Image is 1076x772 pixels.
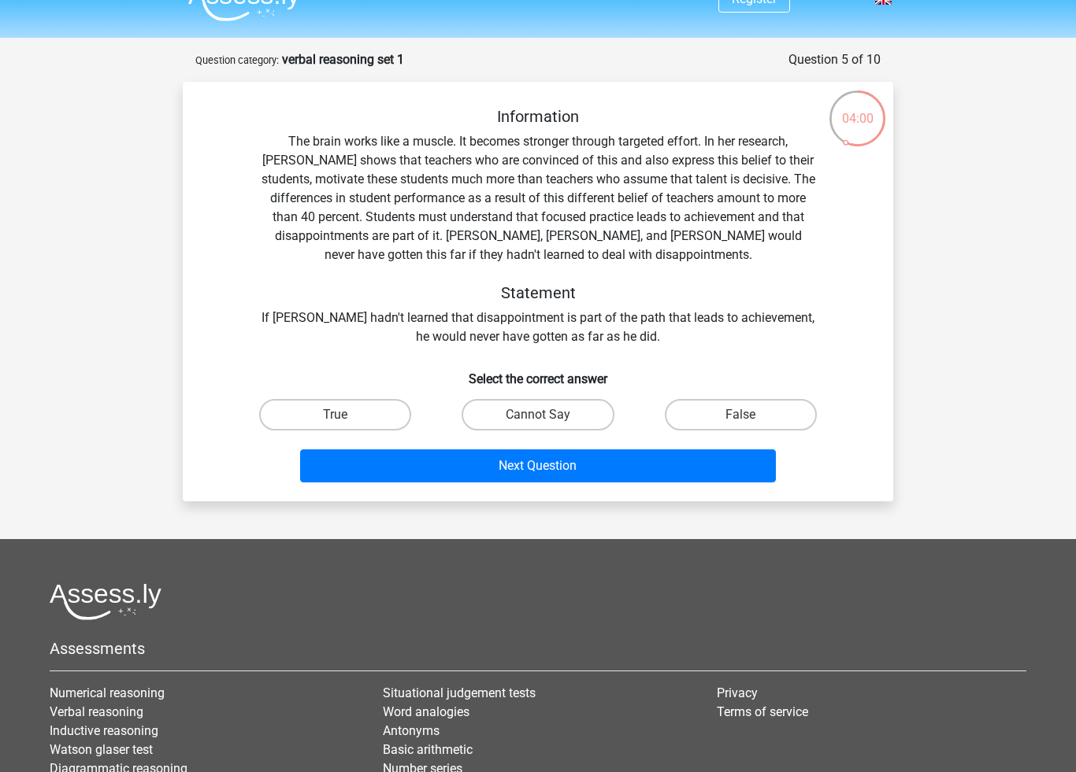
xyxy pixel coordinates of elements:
[50,704,143,719] a: Verbal reasoning
[50,742,153,757] a: Watson glaser test
[195,54,279,66] small: Question category:
[462,399,614,430] label: Cannot Say
[300,449,777,482] button: Next Question
[50,639,1026,658] h5: Assessments
[282,52,404,67] strong: verbal reasoning set 1
[258,107,818,126] h5: Information
[259,399,411,430] label: True
[383,742,473,757] a: Basic arithmetic
[665,399,817,430] label: False
[383,685,536,700] a: Situational judgement tests
[828,89,887,128] div: 04:00
[788,50,881,69] div: Question 5 of 10
[208,359,868,386] h6: Select the correct answer
[50,685,165,700] a: Numerical reasoning
[717,704,808,719] a: Terms of service
[50,723,158,738] a: Inductive reasoning
[383,723,440,738] a: Antonyms
[258,283,818,302] h5: Statement
[208,107,868,346] div: The brain works like a muscle. It becomes stronger through targeted effort. In her research, [PER...
[717,685,758,700] a: Privacy
[383,704,469,719] a: Word analogies
[50,583,161,620] img: Assessly logo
